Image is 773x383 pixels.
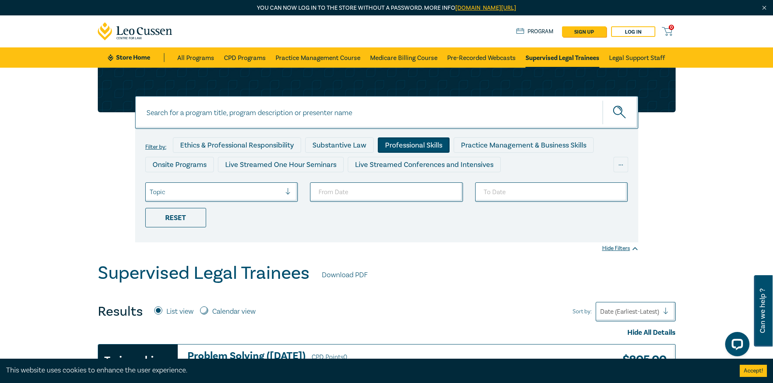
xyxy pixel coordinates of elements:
[224,47,266,68] a: CPD Programs
[305,137,374,153] div: Substantive Law
[322,270,368,280] a: Download PDF
[525,47,599,68] a: Supervised Legal Trainees
[135,96,638,129] input: Search for a program title, program description or presenter name
[447,47,516,68] a: Pre-Recorded Webcasts
[276,47,360,68] a: Practice Management Course
[98,327,676,338] div: Hide All Details
[278,176,371,192] div: Pre-Recorded Webcasts
[145,208,206,227] div: Reset
[187,351,521,363] a: Problem Solving ([DATE]) CPD Points0
[145,157,214,172] div: Onsite Programs
[475,182,628,202] input: To Date
[759,280,767,342] span: Can we help ?
[455,4,516,12] a: [DOMAIN_NAME][URL]
[177,47,214,68] a: All Programs
[719,329,753,363] iframe: LiveChat chat widget
[600,307,602,316] input: Sort by
[616,351,667,369] h3: $ 805.00
[166,306,194,317] label: List view
[602,244,638,252] div: Hide Filters
[614,157,628,172] div: ...
[370,47,437,68] a: Medicare Billing Course
[150,188,151,197] input: select
[312,353,347,361] span: CPD Points 0
[173,137,301,153] div: Ethics & Professional Responsibility
[375,176,464,192] div: 10 CPD Point Packages
[378,137,450,153] div: Professional Skills
[310,182,463,202] input: From Date
[104,353,160,368] h3: Traineeship
[212,306,256,317] label: Calendar view
[98,4,676,13] p: You can now log in to the store without a password. More info
[468,176,543,192] div: National Programs
[98,263,310,284] h1: Supervised Legal Trainees
[108,53,164,62] a: Store Home
[454,137,594,153] div: Practice Management & Business Skills
[145,176,274,192] div: Live Streamed Practical Workshops
[609,47,665,68] a: Legal Support Staff
[761,4,768,11] img: Close
[187,351,521,363] h3: Problem Solving ([DATE])
[740,365,767,377] button: Accept cookies
[611,26,655,37] a: Log in
[669,25,674,30] span: 0
[145,144,166,150] label: Filter by:
[98,304,143,320] h4: Results
[516,27,554,36] a: Program
[573,307,592,316] span: Sort by:
[6,365,728,376] div: This website uses cookies to enhance the user experience.
[348,157,501,172] div: Live Streamed Conferences and Intensives
[218,157,344,172] div: Live Streamed One Hour Seminars
[562,26,606,37] a: sign up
